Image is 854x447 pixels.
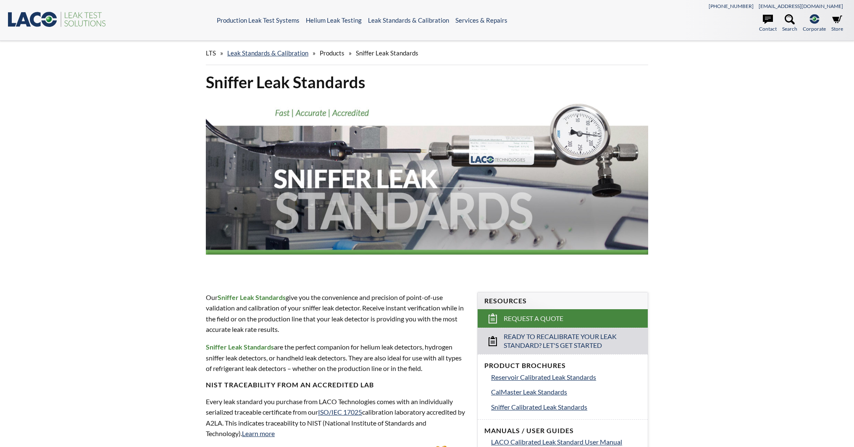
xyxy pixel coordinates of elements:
[356,49,418,57] span: Sniffer Leak Standards
[206,49,216,57] span: LTS
[206,292,467,335] p: Our give you the convenience and precision of point-of-use validation and calibration of your sni...
[491,403,587,411] span: Sniffer Calibrated Leak Standards
[759,14,777,33] a: Contact
[206,396,467,439] p: Every leak standard you purchase from LACO Technologies comes with an individually serialized tra...
[484,297,641,305] h4: Resources
[491,372,641,383] a: Reservoir Calibrated Leak Standards
[831,14,843,33] a: Store
[491,387,641,397] a: CalMaster Leak Standards
[491,402,641,413] a: Sniffer Calibrated Leak Standards
[455,16,507,24] a: Services & Repairs
[484,426,641,435] h4: Manuals / User Guides
[227,49,308,57] a: Leak Standards & Calibration
[206,41,648,65] div: » » »
[491,373,596,381] span: Reservoir Calibrated Leak Standards
[709,3,754,9] a: [PHONE_NUMBER]
[318,408,362,416] a: ISO/IEC 17025
[242,429,275,437] a: Learn more
[478,309,648,328] a: Request a Quote
[206,343,274,351] strong: Sniffer Leak Standards
[368,16,449,24] a: Leak Standards & Calibration
[206,342,467,374] p: are the perfect companion for helium leak detectors, hydrogen sniffer leak detectors, or handheld...
[206,381,467,389] h4: NIST TRACEABILITY FROM AN ACCREDITED LAB
[491,388,567,396] span: CalMaster Leak Standards
[478,328,648,354] a: Ready to Recalibrate Your Leak Standard? Let's Get Started
[759,3,843,9] a: [EMAIL_ADDRESS][DOMAIN_NAME]
[206,72,648,92] h1: Sniffer Leak Standards
[306,16,362,24] a: Helium Leak Testing
[782,14,797,33] a: Search
[504,314,563,323] span: Request a Quote
[484,361,641,370] h4: Product Brochures
[206,99,648,276] img: Sniffer Leak Standards header
[218,293,286,301] strong: Sniffer Leak Standards
[504,332,623,350] span: Ready to Recalibrate Your Leak Standard? Let's Get Started
[320,49,344,57] span: Products
[803,25,826,33] span: Corporate
[491,438,622,446] span: LACO Calibrated Leak Standard User Manual
[217,16,300,24] a: Production Leak Test Systems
